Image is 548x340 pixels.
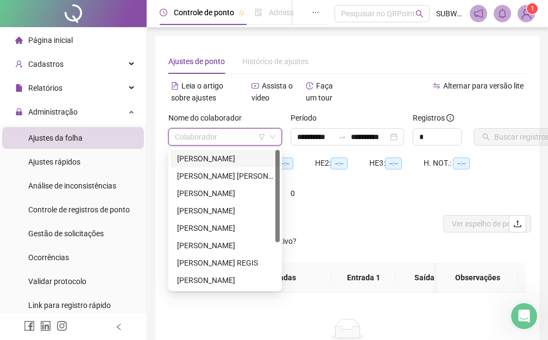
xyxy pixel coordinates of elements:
span: --:-- [453,158,470,169]
span: info-circle [446,114,454,122]
div: JOCILENE SILVEIRA REGIS [171,254,280,272]
span: swap [433,82,440,90]
span: lock [15,108,23,116]
span: --:-- [385,158,402,169]
span: filter [259,134,265,140]
span: Histórico de ajustes [242,57,308,66]
span: Faça um tour [306,81,333,102]
div: LAYSA SANTOS CARIBÉ OLIVEIRA [171,272,280,289]
span: pushpin [238,10,245,16]
div: [PERSON_NAME] [177,240,273,251]
div: JACIANE DOS SANTOS RIBEIRO [171,237,280,254]
span: clock-circle [160,9,167,16]
span: 1 [531,5,534,12]
span: Leia o artigo sobre ajustes [171,81,223,102]
span: home [15,36,23,44]
span: Relatórios [28,84,62,92]
div: [PERSON_NAME] [177,153,273,165]
span: SUBWAY [436,8,463,20]
div: [PERSON_NAME] REGIS [177,257,273,269]
span: bell [497,9,507,18]
label: Período [291,112,324,124]
span: Controle de registros de ponto [28,205,130,214]
span: search [415,10,424,18]
span: file [15,84,23,92]
span: user-add [15,60,23,68]
span: instagram [56,320,67,331]
span: --:-- [276,158,293,169]
span: Gestão de solicitações [28,229,104,238]
span: Link para registro rápido [28,301,111,310]
th: Observações [437,263,518,293]
img: 7526 [518,5,534,22]
span: Ajustes rápidos [28,158,80,166]
sup: Atualize o seu contato no menu Meus Dados [527,3,538,14]
span: file-text [171,82,179,90]
div: [PERSON_NAME] [177,205,273,217]
div: ADRIANA NASCIMENTO SANTOS [171,150,280,167]
span: Ajustes de ponto [168,57,225,66]
div: HE 3: [369,157,424,169]
span: file-done [255,9,262,16]
div: [PERSON_NAME] [177,187,273,199]
span: upload [513,219,522,228]
span: Controle de ponto [174,8,234,17]
span: Assista o vídeo [251,81,293,102]
span: Alternar para versão lite [443,81,524,90]
span: notification [474,9,483,18]
span: Admissão digital [269,8,325,17]
span: 0 [291,189,295,198]
div: ELMA CRUZ CELESTINO [171,219,280,237]
span: to [338,133,347,141]
span: Ocorrências [28,253,69,262]
span: Validar protocolo [28,277,86,286]
span: Registros [413,112,454,124]
span: Administração [28,108,78,116]
div: [PERSON_NAME] [177,222,273,234]
label: Nome do colaborador [168,112,249,124]
div: ALISSA FRANCINE PENELUC DAMASCENO SANTOS [171,167,280,185]
span: facebook [24,320,35,331]
span: Ajustes da folha [28,134,83,142]
span: swap-right [338,133,347,141]
span: ellipsis [312,9,319,16]
div: HE 2: [315,157,369,169]
th: Saída 1 [395,263,459,293]
span: history [306,82,313,90]
div: HE 1: [261,157,315,169]
div: [PERSON_NAME] [177,274,273,286]
span: Cadastros [28,60,64,68]
span: linkedin [40,320,51,331]
span: left [115,323,123,331]
div: CRISLANE DOS SANTOS COSTA [171,202,280,219]
div: CLEIDIANE CARDOSO DOS SANTOS [171,185,280,202]
span: Observações [445,272,509,284]
span: Página inicial [28,36,73,45]
span: --:-- [331,158,348,169]
span: youtube [251,82,259,90]
span: Análise de inconsistências [28,181,116,190]
span: down [269,134,276,140]
div: [PERSON_NAME] [PERSON_NAME] [177,170,273,182]
button: Ver espelho de ponto [443,215,531,232]
th: Entrada 1 [331,263,395,293]
div: H. NOT.: [424,157,494,169]
iframe: Intercom live chat [511,303,537,329]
